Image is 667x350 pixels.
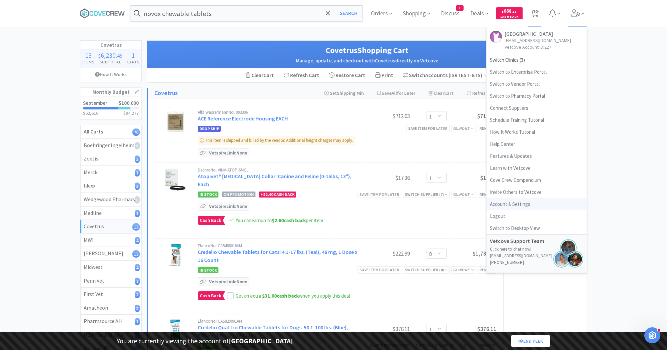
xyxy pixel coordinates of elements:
[207,149,249,157] p: Vetspire Link: None
[272,217,306,224] strong: cash back
[487,114,587,126] a: Schedule Training Tutorial
[198,192,218,198] span: In Stock
[101,51,116,59] span: 6,230
[487,186,587,198] a: Invite Others to Vetcove
[487,66,587,78] a: Switch to Enterprise Portal
[80,166,141,180] a: Merck7
[528,11,542,17] a: 70
[80,301,141,315] a: Amatheon2
[262,293,277,299] span: $31.60
[496,4,523,22] a: $668.11Cash Back
[80,328,141,342] a: NE Animal Health1
[382,90,415,96] span: Save for Later
[84,249,138,258] div: [PERSON_NAME]
[453,267,474,272] span: GL:
[502,8,517,14] span: 668
[360,174,410,182] div: $17.36
[229,337,293,345] strong: [GEOGRAPHIC_DATA]
[135,155,140,163] i: 2
[80,288,141,301] a: First Vet2
[279,68,324,82] div: Refresh Cart
[512,9,517,14] span: . 11
[459,126,470,131] i: None
[80,261,141,274] a: Midwest4
[84,141,138,150] div: Boehringer Ingelheim
[324,68,370,82] div: Restore Cart
[125,59,141,65] h4: Carts
[490,259,583,266] p: [PHONE_NUMBER]
[168,244,182,267] img: 7220d567ea3747d4a47ed9a587d8aa96_416228.png
[154,88,178,98] h1: Covetrus
[553,251,570,268] img: bridget.png
[84,168,138,177] div: Merck
[132,128,140,136] i: 70
[438,11,462,17] a: Discuss1
[119,100,139,106] span: $100,000
[126,110,139,116] span: 84,277
[505,44,571,50] p: Vetcove Account ID: 227
[406,125,450,132] div: Save item for later
[84,290,138,299] div: First Vet
[358,191,401,198] div: Save item for later
[360,250,410,258] div: $222.99
[487,150,587,162] a: Features & Updates
[80,207,141,220] a: Medline1
[330,90,337,96] span: Set
[80,41,141,49] h1: Covetrus
[85,51,92,59] span: 13
[360,325,410,333] div: $376.11
[80,59,96,65] h4: Items
[505,37,571,44] p: [EMAIL_ADDRESS][DOMAIN_NAME]
[490,253,583,259] p: [EMAIL_ADDRESS][DOMAIN_NAME]
[198,319,360,323] div: Elanco No: CA5829001AM
[80,247,141,261] a: [PERSON_NAME]13
[123,111,139,115] h3: $
[358,266,401,273] div: Save item for later
[135,237,140,244] i: 4
[262,293,299,299] strong: cash back
[198,249,358,263] a: Credelio Chewable Tablets for Cats: 4.1-17 lbs. (Teal), 48 mg, 1 Dose x 16 Count
[135,142,140,149] i: 0
[487,54,587,66] span: Switch Clinics ( 3 )
[487,90,587,102] a: Switch to Pharmacy Portal
[467,88,497,98] div: Refresh
[84,331,138,339] div: NE Animal Health
[198,216,223,225] span: Cash Back
[80,274,141,288] a: Penn Vet7
[500,15,519,19] span: Cash Back
[246,71,274,80] div: Clear
[98,52,101,59] span: $
[487,222,587,234] a: Switch to Desktop View
[135,264,140,271] i: 4
[324,88,364,98] div: Shipping Min
[135,183,140,190] i: 3
[135,169,140,177] i: 7
[83,110,98,116] span: $62,610
[84,317,138,326] div: Pharmsource AH
[198,173,352,188] a: Atopivet® [MEDICAL_DATA] Collar: Canine and Feline (0-15lbs, 13"), Each
[370,68,398,82] div: Print
[490,246,531,252] a: Click here to chat now!
[164,110,186,133] img: 8a8b543f37fc4013bf5c5bdffe106f0c_39425.png
[164,168,186,191] img: eec9dae82df94063abc5dd067415c917_544088.png
[135,318,140,325] i: 1
[405,191,448,198] div: Switch Supplier ( 7 )
[222,192,255,197] span: On Promotion
[83,100,107,105] h2: September
[154,44,580,57] h1: Covetrus Shopping Cart
[131,51,135,59] span: 1
[84,222,138,231] div: Covetrus
[135,305,140,312] i: 2
[456,6,463,10] span: 1
[487,27,587,54] a: [GEOGRAPHIC_DATA][EMAIL_ADDRESS][DOMAIN_NAME]Vetcove Account ID:227
[80,315,141,328] a: Pharmsource AH1
[459,267,470,272] i: None
[198,324,348,339] a: Credelio Quattro Chewable Tablets for Dogs: 50.1-100 lbs. (Blue), 900mg, 1 Dose x 16 Count
[511,335,550,347] a: End Peek
[198,292,223,300] span: Cash Back
[263,72,274,78] span: Cart
[360,112,410,120] div: $712.03
[80,139,141,152] a: Boehringer Ingelheim0
[132,250,140,258] i: 13
[453,192,474,197] span: GL:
